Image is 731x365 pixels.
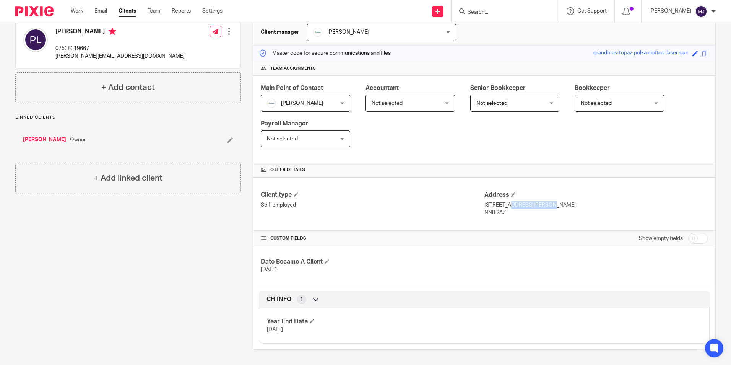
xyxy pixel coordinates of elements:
span: Get Support [577,8,607,14]
img: Infinity%20Logo%20with%20Whitespace%20.png [313,28,322,37]
span: [DATE] [261,267,277,272]
span: Owner [70,136,86,143]
span: [PERSON_NAME] [327,29,369,35]
h4: Year End Date [267,318,484,326]
h4: + Add contact [101,81,155,93]
label: Show empty fields [639,235,683,242]
span: Team assignments [270,65,316,72]
a: Work [71,7,83,15]
a: Clients [119,7,136,15]
span: Payroll Manager [261,121,308,127]
h4: CUSTOM FIELDS [261,235,484,241]
img: svg%3E [23,28,48,52]
span: CH INFO [266,295,291,303]
span: Bookkeeper [575,85,610,91]
img: Infinity%20Logo%20with%20Whitespace%20.png [267,99,276,108]
span: 1 [300,296,303,303]
p: [STREET_ADDRESS][PERSON_NAME] [484,201,708,209]
span: [PERSON_NAME] [281,101,323,106]
span: Accountant [365,85,399,91]
p: 07538319667 [55,45,185,52]
a: Settings [202,7,223,15]
p: NN8 2AZ [484,209,708,217]
img: Pixie [15,6,54,16]
span: Main Point of Contact [261,85,323,91]
span: Not selected [267,136,298,142]
span: Not selected [581,101,612,106]
a: Team [148,7,160,15]
div: grandmas-topaz-polka-dotted-laser-gun [593,49,689,58]
p: [PERSON_NAME][EMAIL_ADDRESS][DOMAIN_NAME] [55,52,185,60]
i: Primary [109,28,116,35]
p: Self-employed [261,201,484,209]
span: Not selected [476,101,507,106]
span: Other details [270,167,305,173]
h4: Client type [261,191,484,199]
h4: Date Became A Client [261,258,484,266]
h4: Address [484,191,708,199]
input: Search [467,9,536,16]
a: Reports [172,7,191,15]
p: Linked clients [15,114,241,121]
a: Email [94,7,107,15]
h4: + Add linked client [94,172,162,184]
h3: Client manager [261,28,299,36]
img: svg%3E [695,5,707,18]
p: Master code for secure communications and files [259,49,391,57]
h4: [PERSON_NAME] [55,28,185,37]
span: [DATE] [267,327,283,332]
span: Not selected [372,101,403,106]
p: [PERSON_NAME] [649,7,691,15]
a: [PERSON_NAME] [23,136,66,143]
span: Senior Bookkeeper [470,85,526,91]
